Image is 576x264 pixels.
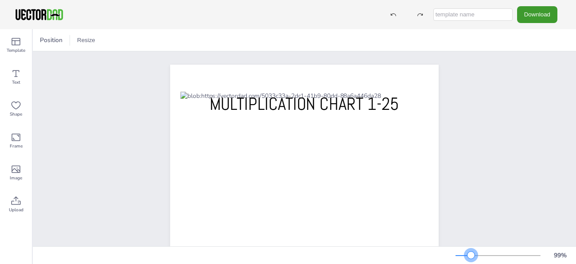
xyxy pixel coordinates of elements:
span: Image [10,175,22,182]
button: Resize [74,33,99,47]
span: Template [7,47,25,54]
button: Download [517,6,557,23]
span: Upload [9,206,23,214]
span: Position [38,36,64,44]
div: 99 % [549,251,571,260]
span: Frame [10,143,23,150]
span: Shape [10,111,22,118]
input: template name [433,8,513,21]
span: MULTIPLICATION CHART 1-25 [210,93,400,115]
img: VectorDad-1.png [14,8,64,21]
span: Text [12,79,20,86]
